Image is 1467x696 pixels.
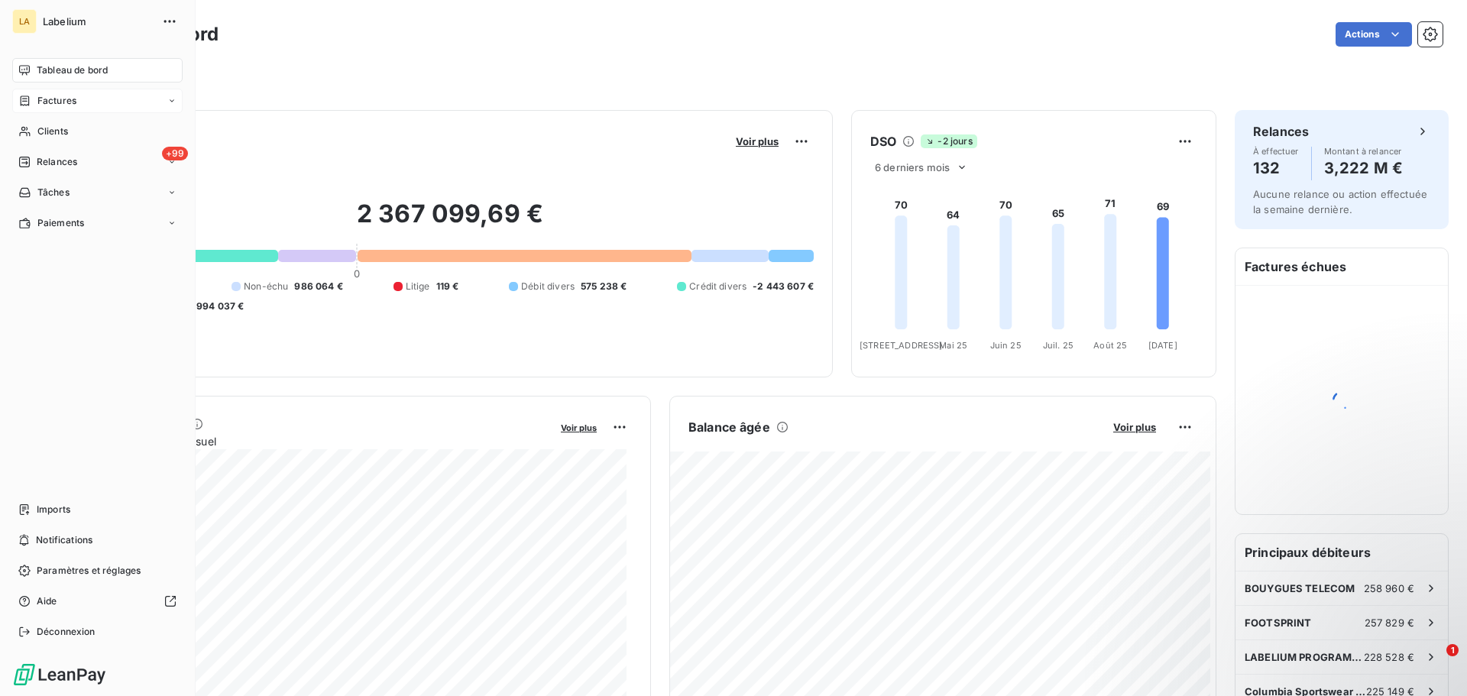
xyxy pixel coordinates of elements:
[294,280,342,293] span: 986 064 €
[354,267,360,280] span: 0
[12,9,37,34] div: LA
[688,418,770,436] h6: Balance âgée
[556,420,601,434] button: Voir plus
[1324,156,1403,180] h4: 3,222 M €
[1235,534,1448,571] h6: Principaux débiteurs
[37,564,141,578] span: Paramètres et réglages
[860,340,942,351] tspan: [STREET_ADDRESS]
[86,433,550,449] span: Chiffre d'affaires mensuel
[436,280,459,293] span: 119 €
[731,134,783,148] button: Voir plus
[1161,548,1467,655] iframe: Intercom notifications message
[37,625,96,639] span: Déconnexion
[689,280,746,293] span: Crédit divers
[1324,147,1403,156] span: Montant à relancer
[581,280,627,293] span: 575 238 €
[561,422,597,433] span: Voir plus
[1364,651,1414,663] span: 228 528 €
[1148,340,1177,351] tspan: [DATE]
[939,340,967,351] tspan: Mai 25
[1113,421,1156,433] span: Voir plus
[37,63,108,77] span: Tableau de bord
[37,503,70,516] span: Imports
[875,161,950,173] span: 6 derniers mois
[921,134,976,148] span: -2 jours
[192,299,244,313] span: -994 037 €
[162,147,188,160] span: +99
[1245,651,1364,663] span: LABELIUM PROGRAMMATIC
[1109,420,1161,434] button: Voir plus
[37,155,77,169] span: Relances
[37,594,57,608] span: Aide
[870,132,896,151] h6: DSO
[1446,644,1459,656] span: 1
[1093,340,1127,351] tspan: Août 25
[1235,248,1448,285] h6: Factures échues
[736,135,779,147] span: Voir plus
[37,125,68,138] span: Clients
[37,216,84,230] span: Paiements
[37,94,76,108] span: Factures
[990,340,1022,351] tspan: Juin 25
[36,533,92,547] span: Notifications
[244,280,288,293] span: Non-échu
[1253,188,1427,215] span: Aucune relance ou action effectuée la semaine dernière.
[1043,340,1074,351] tspan: Juil. 25
[521,280,575,293] span: Débit divers
[43,15,153,28] span: Labelium
[12,662,107,687] img: Logo LeanPay
[12,589,183,613] a: Aide
[406,280,430,293] span: Litige
[1253,122,1309,141] h6: Relances
[86,199,814,244] h2: 2 367 099,69 €
[1253,156,1299,180] h4: 132
[37,186,70,199] span: Tâches
[753,280,814,293] span: -2 443 607 €
[1253,147,1299,156] span: À effectuer
[1336,22,1412,47] button: Actions
[1415,644,1452,681] iframe: Intercom live chat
